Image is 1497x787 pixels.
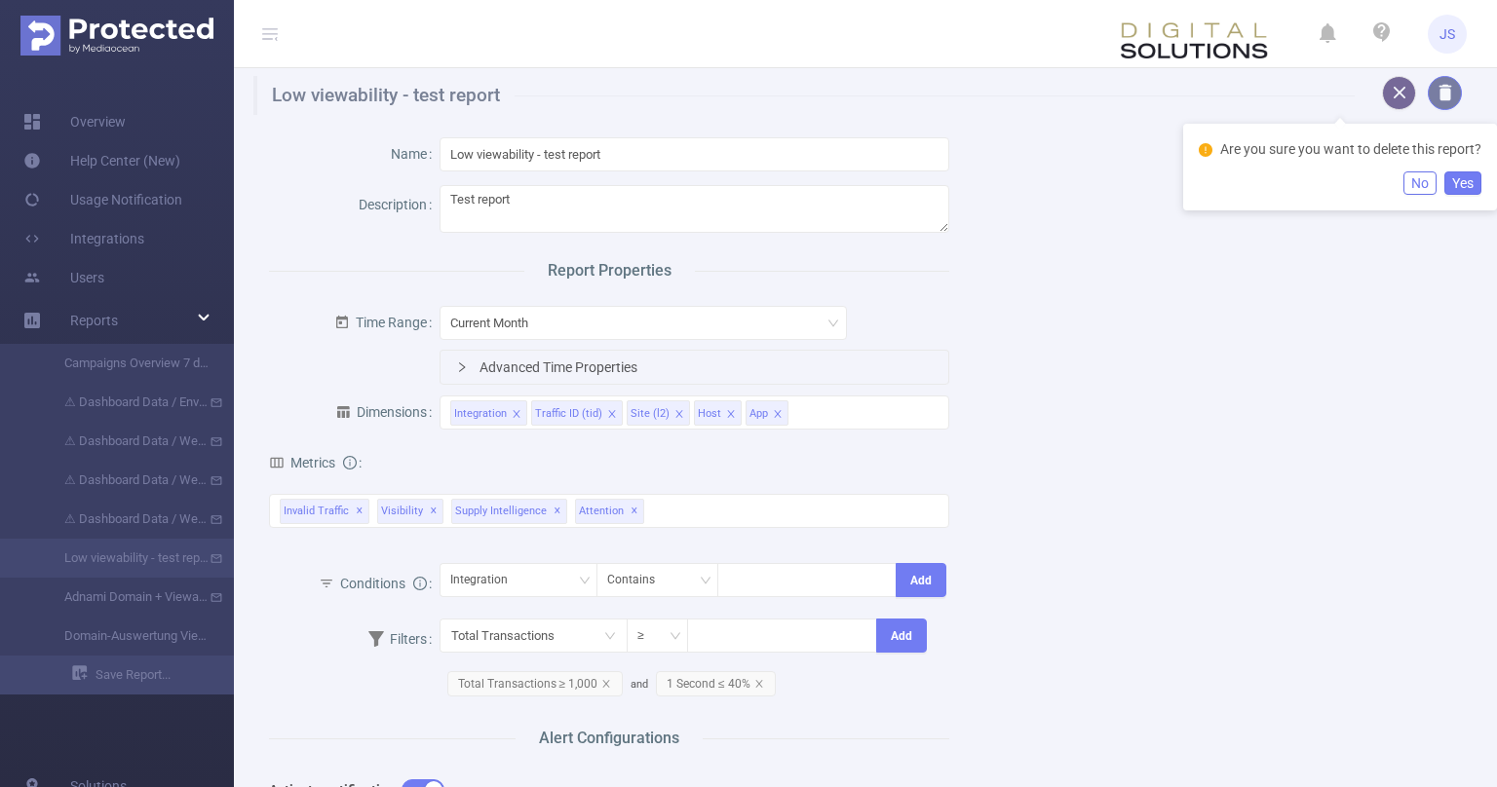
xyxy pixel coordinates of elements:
i: icon: close [607,409,617,421]
span: Visibility [377,499,443,524]
span: ✕ [631,500,638,523]
i: icon: close [512,409,521,421]
img: Protected Media [20,16,213,56]
div: ≥ [637,619,658,652]
div: icon: rightAdvanced Time Properties [441,351,949,384]
li: App [746,400,788,426]
i: icon: close [674,409,684,421]
span: Report Properties [524,259,695,282]
a: ⚠ Dashboard Data / Environment + Browser Report [39,383,211,422]
span: Attention [575,499,644,524]
a: Low viewability - test report [39,539,211,578]
a: Adnami Domain + Viewability Report [39,578,211,617]
a: Users [23,258,104,297]
button: Add [896,563,946,597]
a: ⚠ Dashboard Data / Weekly catch-up - [DATE] [39,422,211,461]
span: Conditions [340,576,427,591]
i: icon: close [754,679,764,689]
div: Site (l2) [631,401,670,427]
div: Are you sure you want to delete this report? [1199,139,1481,160]
i: icon: close [773,409,783,421]
h1: Low viewability - test report [253,76,1355,115]
span: Alert Configurations [516,727,703,750]
i: icon: right [456,361,468,373]
span: ✕ [554,500,561,523]
i: icon: close [726,409,736,421]
span: JS [1439,15,1455,54]
label: Description [359,197,440,212]
span: ✕ [356,500,364,523]
i: icon: exclamation-circle [1199,143,1212,157]
a: Save Report... [72,656,234,694]
li: Traffic ID (tid) [531,400,623,426]
i: icon: close [601,679,611,689]
div: Integration [450,564,521,596]
div: Host [698,401,721,427]
i: icon: down [827,318,839,331]
button: Add [876,618,927,653]
span: Filters [368,631,427,647]
li: Integration [450,400,527,426]
i: icon: down [670,630,681,644]
textarea: Test report [440,185,950,233]
a: Integrations [23,219,144,258]
span: Time Range [334,315,427,330]
span: 1 Second ≤ 40% [656,671,776,696]
div: Current Month [450,307,542,339]
span: and [631,678,784,691]
li: Host [694,400,742,426]
div: Integration [454,401,507,427]
div: Contains [607,564,669,596]
label: Name [391,146,440,162]
i: icon: down [700,575,711,588]
span: Dimensions [335,404,427,420]
a: ⚠ Dashboard Data / Weekly catch-up - [DATE] [39,500,211,539]
button: No [1403,171,1437,195]
a: ⚠ Dashboard Data / Weekly catch-up - [DATE] [39,461,211,500]
i: icon: info-circle [413,577,427,590]
span: Reports [70,313,118,328]
li: Site (l2) [627,400,690,426]
span: ✕ [430,500,438,523]
span: Metrics [269,455,335,470]
span: Supply Intelligence [451,499,567,524]
a: Reports [70,301,118,340]
div: Traffic ID (tid) [535,401,602,427]
a: Campaigns Overview 7 days [39,344,211,383]
a: Usage Notification [23,180,182,219]
a: Domain-Auswertung Viewability [39,617,211,656]
span: Invalid Traffic [280,499,369,524]
button: Yes [1444,171,1481,195]
a: Help Center (New) [23,141,180,180]
span: Total Transactions ≥ 1,000 [447,671,624,696]
i: icon: info-circle [343,456,357,469]
div: App [749,401,768,427]
a: Overview [23,102,126,141]
i: icon: down [579,575,591,588]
